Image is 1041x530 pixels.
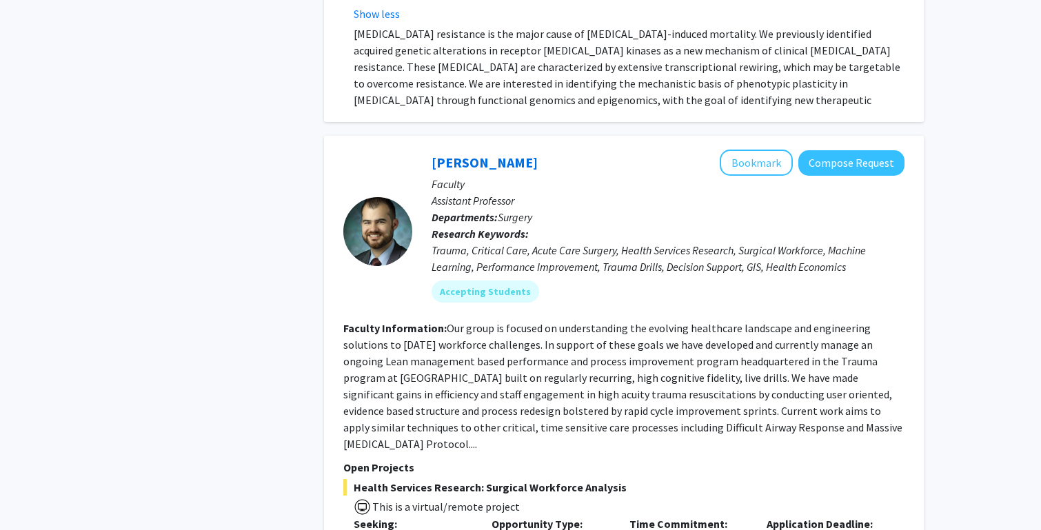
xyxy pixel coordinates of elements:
div: Trauma, Critical Care, Acute Care Surgery, Health Services Research, Surgical Workforce, Machine ... [432,242,904,275]
mat-chip: Accepting Students [432,281,539,303]
b: Research Keywords: [432,227,529,241]
span: Surgery [498,210,532,224]
p: Open Projects [343,459,904,476]
button: Compose Request to Alistair Kent [798,150,904,176]
b: Faculty Information: [343,321,447,335]
p: [MEDICAL_DATA] resistance is the major cause of [MEDICAL_DATA]-induced mortality. We previously i... [354,26,904,125]
a: [PERSON_NAME] [432,154,538,171]
iframe: Chat [10,468,59,520]
b: Departments: [432,210,498,224]
button: Show less [354,6,400,22]
button: Add Alistair Kent to Bookmarks [720,150,793,176]
p: Faculty [432,176,904,192]
span: Health Services Research: Surgical Workforce Analysis [343,479,904,496]
p: Assistant Professor [432,192,904,209]
fg-read-more: Our group is focused on understanding the evolving healthcare landscape and engineering solutions... [343,321,902,451]
span: This is a virtual/remote project [371,500,520,513]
